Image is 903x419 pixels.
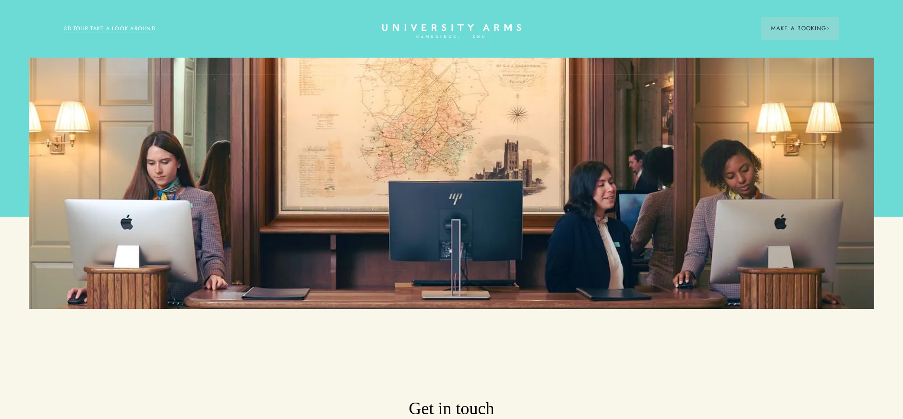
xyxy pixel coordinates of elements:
[826,27,830,30] img: Arrow icon
[771,24,830,33] span: Make a Booking
[761,17,839,40] button: Make a BookingArrow icon
[29,58,874,309] img: image-5623dd55eb3be5e1f220c14097a2109fa32372e4-2048x1119-jpg
[382,24,521,39] a: Home
[64,25,156,33] a: 3D TOUR:TAKE A LOOK AROUND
